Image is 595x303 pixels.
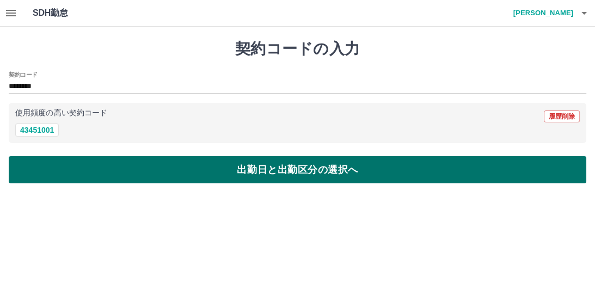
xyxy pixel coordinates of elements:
h1: 契約コードの入力 [9,40,586,58]
button: 履歴削除 [544,110,580,122]
button: 43451001 [15,123,59,137]
p: 使用頻度の高い契約コード [15,109,107,117]
h2: 契約コード [9,70,38,79]
button: 出勤日と出勤区分の選択へ [9,156,586,183]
